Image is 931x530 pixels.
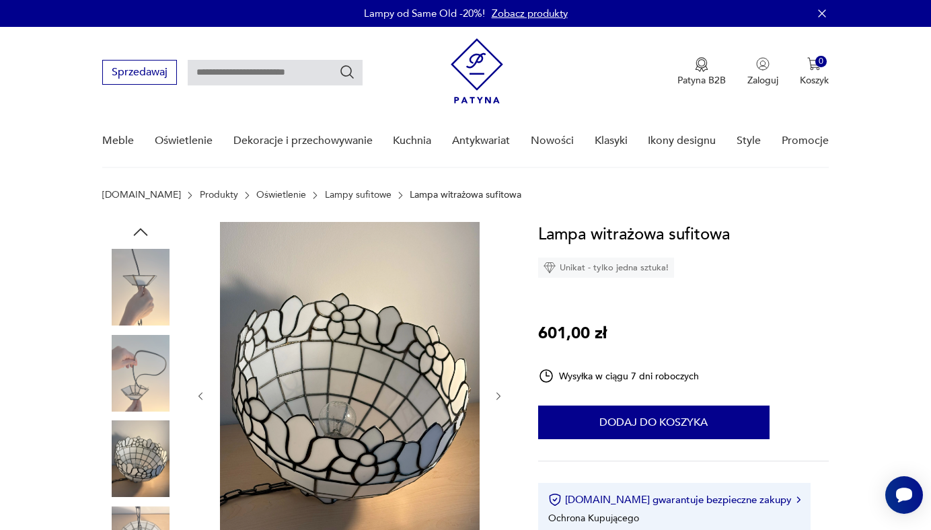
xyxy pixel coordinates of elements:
img: Ikonka użytkownika [756,57,770,71]
img: Ikona diamentu [544,262,556,274]
a: Style [737,115,761,167]
div: Wysyłka w ciągu 7 dni roboczych [538,368,700,384]
a: Zobacz produkty [492,7,568,20]
a: Ikona medaluPatyna B2B [677,57,726,87]
img: Ikona strzałki w prawo [796,496,800,503]
p: 601,00 zł [538,321,607,346]
a: Nowości [531,115,574,167]
img: Zdjęcie produktu Lampa witrażowa sufitowa [102,249,179,326]
a: Oświetlenie [155,115,213,167]
button: Sprzedawaj [102,60,177,85]
a: Antykwariat [452,115,510,167]
a: Produkty [200,190,238,200]
a: Dekoracje i przechowywanie [233,115,373,167]
a: [DOMAIN_NAME] [102,190,181,200]
button: Patyna B2B [677,57,726,87]
button: 0Koszyk [800,57,829,87]
button: Szukaj [339,64,355,80]
button: Dodaj do koszyka [538,406,770,439]
p: Koszyk [800,74,829,87]
img: Zdjęcie produktu Lampa witrażowa sufitowa [102,420,179,497]
a: Promocje [782,115,829,167]
iframe: Smartsupp widget button [885,476,923,514]
p: Lampy od Same Old -20%! [364,7,485,20]
a: Ikony designu [648,115,716,167]
p: Lampa witrażowa sufitowa [410,190,521,200]
button: [DOMAIN_NAME] gwarantuje bezpieczne zakupy [548,493,800,506]
a: Meble [102,115,134,167]
li: Ochrona Kupującego [548,512,639,525]
img: Ikona medalu [695,57,708,72]
img: Zdjęcie produktu Lampa witrażowa sufitowa [102,335,179,412]
a: Lampy sufitowe [325,190,392,200]
a: Kuchnia [393,115,431,167]
a: Oświetlenie [256,190,306,200]
button: Zaloguj [747,57,778,87]
img: Ikona certyfikatu [548,493,562,506]
a: Sprzedawaj [102,69,177,78]
img: Ikona koszyka [807,57,821,71]
div: 0 [815,56,827,67]
p: Zaloguj [747,74,778,87]
div: Unikat - tylko jedna sztuka! [538,258,674,278]
p: Patyna B2B [677,74,726,87]
a: Klasyki [595,115,628,167]
img: Patyna - sklep z meblami i dekoracjami vintage [451,38,503,104]
h1: Lampa witrażowa sufitowa [538,222,730,248]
